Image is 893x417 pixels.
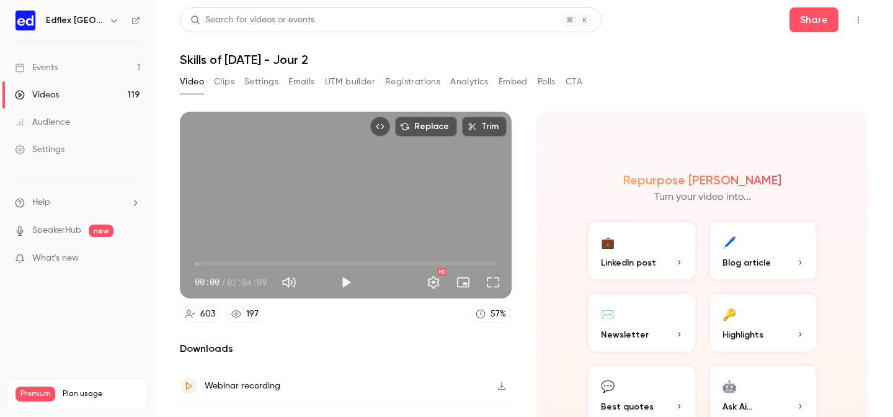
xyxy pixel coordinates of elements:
img: Edflex France [16,11,35,30]
button: Trim [462,117,507,137]
div: ✉️ [601,304,615,323]
button: Clips [214,72,234,92]
div: Webinar recording [205,379,280,393]
button: Video [180,72,204,92]
button: Play [334,270,358,295]
span: new [89,225,113,237]
span: Premium [16,387,55,401]
button: Replace [395,117,457,137]
button: Settings [244,72,278,92]
span: Best quotes [601,400,654,413]
h6: Edflex [GEOGRAPHIC_DATA] [46,14,104,27]
a: SpeakerHub [32,224,81,237]
button: Analytics [450,72,489,92]
button: 🖊️Blog article [708,220,819,282]
div: 💼 [601,232,615,251]
h1: Skills of [DATE] - Jour 2 [180,52,868,67]
div: 57 % [491,308,506,321]
button: 💼LinkedIn post [586,220,698,282]
div: 🤖 [722,376,736,395]
h2: Downloads [180,341,512,356]
a: 197 [226,306,264,323]
div: 197 [246,308,259,321]
button: Polls [538,72,556,92]
h2: Repurpose [PERSON_NAME] [623,173,781,187]
button: Emails [288,72,314,92]
p: Turn your video into... [654,190,751,205]
div: Audience [15,116,70,128]
span: LinkedIn post [601,256,656,269]
li: help-dropdown-opener [15,196,140,209]
div: Search for videos or events [190,14,314,27]
button: 🔑Highlights [708,292,819,354]
iframe: Noticeable Trigger [125,253,140,264]
button: Turn on miniplayer [451,270,476,295]
div: 🔑 [722,304,736,323]
span: Ask Ai... [722,400,752,413]
div: 00:00 [195,276,267,289]
button: UTM builder [325,72,375,92]
button: CTA [566,72,582,92]
span: Newsletter [601,328,649,341]
a: 57% [470,306,512,323]
div: Videos [15,89,59,101]
div: HD [438,268,446,276]
button: Top Bar Actions [848,10,868,30]
button: Registrations [385,72,440,92]
span: Help [32,196,50,209]
button: Embed video [370,117,390,137]
span: What's new [32,252,79,265]
span: Plan usage [63,389,140,399]
span: / [221,276,226,289]
button: Share [789,7,838,32]
span: Blog article [722,256,771,269]
button: ✉️Newsletter [586,292,698,354]
button: Embed [499,72,528,92]
div: 🖊️ [722,232,736,251]
button: Mute [277,270,301,295]
div: Events [15,61,58,74]
button: Settings [421,270,446,295]
div: 603 [200,308,215,321]
span: 00:00 [195,276,220,289]
div: Settings [15,143,64,156]
span: Highlights [722,328,763,341]
a: 603 [180,306,221,323]
span: 02:04:09 [227,276,267,289]
div: 💬 [601,376,615,395]
button: Full screen [481,270,505,295]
